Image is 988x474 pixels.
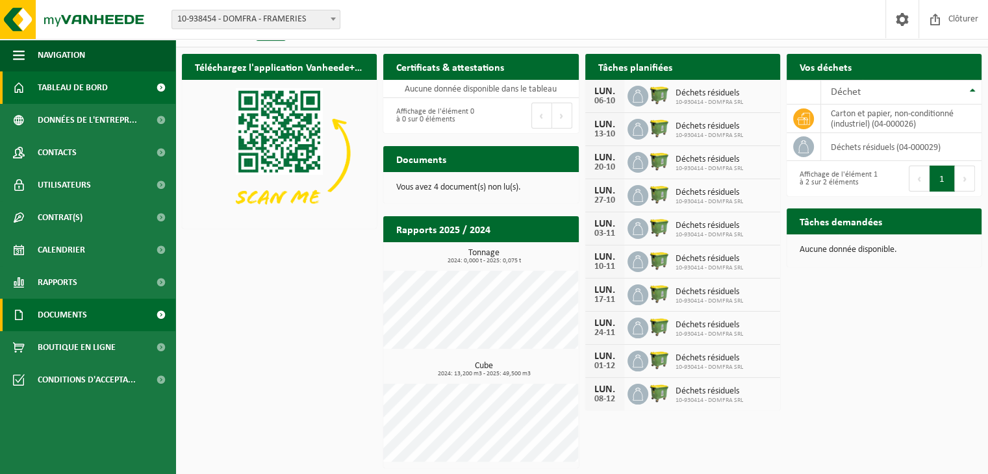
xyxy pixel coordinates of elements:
div: LUN. [592,219,618,229]
h2: Rapports 2025 / 2024 [383,216,503,242]
span: Déchets résiduels [676,88,743,99]
span: 10-930414 - DOMFRA SRL [676,364,743,371]
span: Conditions d'accepta... [38,364,136,396]
span: Tableau de bord [38,71,108,104]
span: Déchets résiduels [676,155,743,165]
span: 10-938454 - DOMFRA - FRAMERIES [172,10,340,29]
img: Download de VHEPlus App [182,80,377,226]
button: Next [955,166,975,192]
span: Navigation [38,39,85,71]
div: 24-11 [592,329,618,338]
button: Next [552,103,572,129]
td: déchets résiduels (04-000029) [821,133,982,161]
h3: Cube [390,362,578,377]
span: Déchets résiduels [676,254,743,264]
div: LUN. [592,285,618,295]
h2: Certificats & attestations [383,54,517,79]
td: Aucune donnée disponible dans le tableau [383,80,578,98]
img: WB-1100-HPE-GN-51 [648,316,670,338]
span: 10-930414 - DOMFRA SRL [676,99,743,106]
span: 2024: 13,200 m3 - 2025: 49,500 m3 [390,371,578,377]
div: LUN. [592,252,618,262]
button: Previous [531,103,552,129]
div: Affichage de l'élément 0 à 0 sur 0 éléments [390,101,474,130]
span: Déchets résiduels [676,386,743,397]
div: 03-11 [592,229,618,238]
img: WB-1100-HPE-GN-51 [648,183,670,205]
span: Déchets résiduels [676,287,743,297]
span: Boutique en ligne [38,331,116,364]
span: Utilisateurs [38,169,91,201]
div: 20-10 [592,163,618,172]
div: 10-11 [592,262,618,271]
p: Vous avez 4 document(s) non lu(s). [396,183,565,192]
span: 10-930414 - DOMFRA SRL [676,132,743,140]
img: WB-1100-HPE-GN-51 [648,382,670,404]
img: WB-1100-HPE-GN-51 [648,282,670,305]
div: 08-12 [592,395,618,404]
span: Déchets résiduels [676,353,743,364]
h2: Vos déchets [787,54,865,79]
h2: Tâches demandées [787,208,895,234]
h3: Tonnage [390,249,578,264]
div: 13-10 [592,130,618,139]
span: Calendrier [38,234,85,266]
span: 10-938454 - DOMFRA - FRAMERIES [171,10,340,29]
span: Rapports [38,266,77,299]
p: Aucune donnée disponible. [800,245,969,255]
button: Previous [909,166,930,192]
div: LUN. [592,351,618,362]
div: LUN. [592,186,618,196]
img: WB-1100-HPE-GN-51 [648,216,670,238]
span: Contacts [38,136,77,169]
div: 17-11 [592,295,618,305]
img: WB-1100-HPE-GN-51 [648,249,670,271]
span: Documents [38,299,87,331]
h2: Documents [383,146,459,171]
img: WB-1100-HPE-GN-51 [648,150,670,172]
img: WB-1100-HPE-GN-51 [648,84,670,106]
a: Consulter les rapports [466,242,577,268]
span: Déchets résiduels [676,188,743,198]
div: LUN. [592,153,618,163]
div: 01-12 [592,362,618,371]
span: Déchets résiduels [676,121,743,132]
span: Déchet [831,87,861,97]
span: 10-930414 - DOMFRA SRL [676,297,743,305]
span: 10-930414 - DOMFRA SRL [676,231,743,239]
span: 10-930414 - DOMFRA SRL [676,264,743,272]
div: LUN. [592,86,618,97]
h2: Tâches planifiées [585,54,685,79]
div: 27-10 [592,196,618,205]
span: Contrat(s) [38,201,82,234]
td: carton et papier, non-conditionné (industriel) (04-000026) [821,105,982,133]
div: LUN. [592,384,618,395]
span: 10-930414 - DOMFRA SRL [676,198,743,206]
img: WB-1100-HPE-GN-51 [648,349,670,371]
span: Données de l'entrepr... [38,104,137,136]
div: Affichage de l'élément 1 à 2 sur 2 éléments [793,164,878,193]
span: 10-930414 - DOMFRA SRL [676,331,743,338]
div: 06-10 [592,97,618,106]
div: LUN. [592,318,618,329]
button: 1 [930,166,955,192]
span: Déchets résiduels [676,320,743,331]
span: Déchets résiduels [676,221,743,231]
span: 10-930414 - DOMFRA SRL [676,397,743,405]
img: WB-1100-HPE-GN-51 [648,117,670,139]
span: 10-930414 - DOMFRA SRL [676,165,743,173]
div: LUN. [592,119,618,130]
span: 2024: 0,000 t - 2025: 0,075 t [390,258,578,264]
h2: Téléchargez l'application Vanheede+ maintenant! [182,54,377,79]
